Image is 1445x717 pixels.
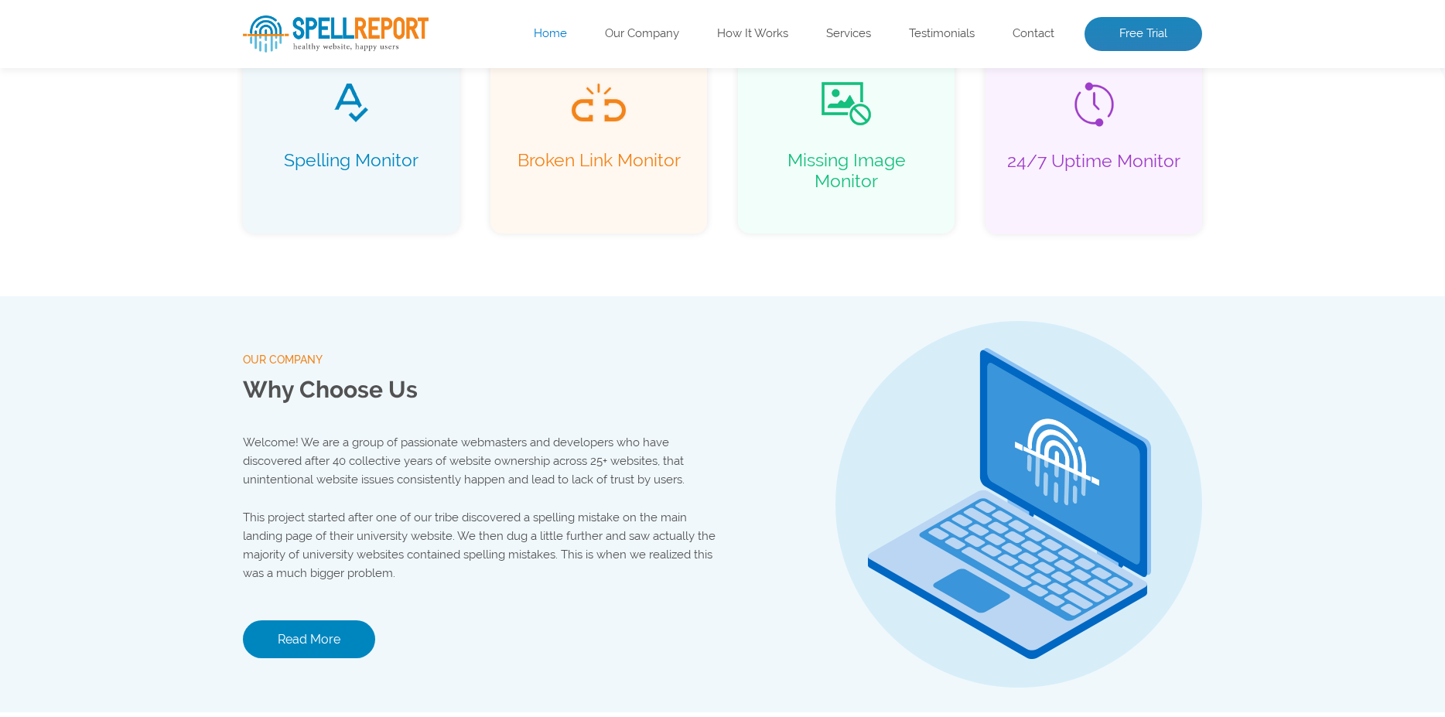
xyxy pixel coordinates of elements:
[822,82,871,125] img: Missing Image Monitor
[826,26,871,42] a: Services
[243,61,1202,124] div: Scanning your Website:
[717,26,788,42] a: How It Works
[651,105,794,124] i: Pages Scanned: 134
[1085,17,1202,51] a: Free Trial
[243,433,722,489] p: Welcome! We are a group of passionate webmasters and developers who have discovered after 40 coll...
[753,149,939,191] p: Missing Image Monitor
[552,170,893,189] img: Free Webiste Analysis
[243,620,375,658] a: Read More
[1074,82,1114,127] img: 24_7 Uptime Monitor
[333,82,370,124] img: Spelling Monitor
[243,80,1202,105] span: [DOMAIN_NAME]
[608,161,837,289] img: Free Website Analysis
[1001,150,1187,192] p: 24/7 Uptime Monitor
[909,26,975,42] a: Testimonials
[243,370,722,411] h2: Why Choose Us
[243,350,722,370] span: our company
[243,508,722,582] p: This project started after one of our tribe discovered a spelling mistake on the main landing pag...
[599,131,846,364] img: Free Website Analysis
[570,82,627,123] img: Broken Link Monitor
[605,26,679,42] a: Our Company
[1013,26,1054,42] a: Contact
[258,149,444,191] p: Spelling Monitor
[506,149,692,191] p: Broken Link Monitor
[243,15,429,53] img: SpellReport
[534,26,567,42] a: Home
